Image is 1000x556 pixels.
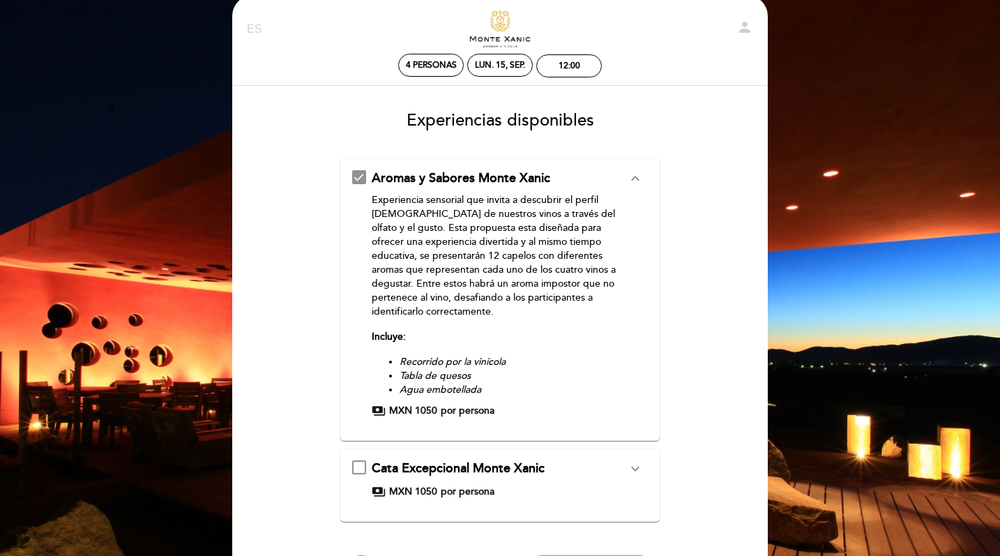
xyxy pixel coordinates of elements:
[559,61,580,71] div: 12:00
[475,60,525,70] div: lun. 15, sep.
[441,404,494,418] span: por persona
[400,370,471,382] em: Tabla de quesos
[352,460,649,499] md-checkbox: Cata Excepcional Monte Xanic expand_more Esta es una cata dirigida a los entusiastas del vino que...
[352,170,649,418] md-checkbox: Aromas y Sabores Monte Xanic expand_more Experiencia sensorial que invita a descubrir el perfil a...
[407,110,594,130] span: Experiencias disponibles
[623,170,648,188] button: expand_less
[406,60,457,70] span: 4 personas
[627,170,644,187] i: expand_less
[372,485,386,499] span: payments
[389,404,437,418] span: MXN 1050
[736,19,753,36] i: person
[389,485,437,499] span: MXN 1050
[400,356,506,368] em: Recorrido por la vinícola
[623,460,648,478] button: expand_more
[372,170,550,186] span: Aromas y Sabores Monte Xanic
[372,193,628,319] p: Experiencia sensorial que invita a descubrir el perfil [DEMOGRAPHIC_DATA] de nuestros vinos a tra...
[372,404,386,418] span: payments
[400,384,481,396] em: Agua embotellada
[627,460,644,477] i: expand_more
[372,331,406,343] strong: Incluye:
[413,10,587,49] a: Descubre Monte Xanic
[372,460,545,476] span: Cata Excepcional Monte Xanic
[736,19,753,40] button: person
[441,485,494,499] span: por persona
